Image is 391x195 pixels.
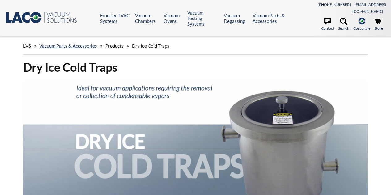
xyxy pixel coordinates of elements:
div: » » » [23,37,368,55]
a: [EMAIL_ADDRESS][DOMAIN_NAME] [352,2,386,14]
a: [PHONE_NUMBER] [318,2,351,7]
span: Products [105,43,124,49]
a: Vacuum Chambers [135,13,159,24]
a: Vacuum Testing Systems [187,10,219,27]
a: Vacuum Ovens [164,13,183,24]
a: Vacuum Parts & Accessories [39,43,97,49]
span: Dry Ice Cold Traps [132,43,169,49]
h1: Dry Ice Cold Traps [23,60,368,75]
a: Search [338,18,349,31]
a: Frontier TVAC Systems [100,13,130,24]
a: Vacuum Parts & Accessories [253,13,289,24]
a: Vacuum Degassing [224,13,248,24]
a: Store [374,18,383,31]
span: LVS [23,43,31,49]
a: Contact [321,18,334,31]
span: Corporate [353,25,370,31]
